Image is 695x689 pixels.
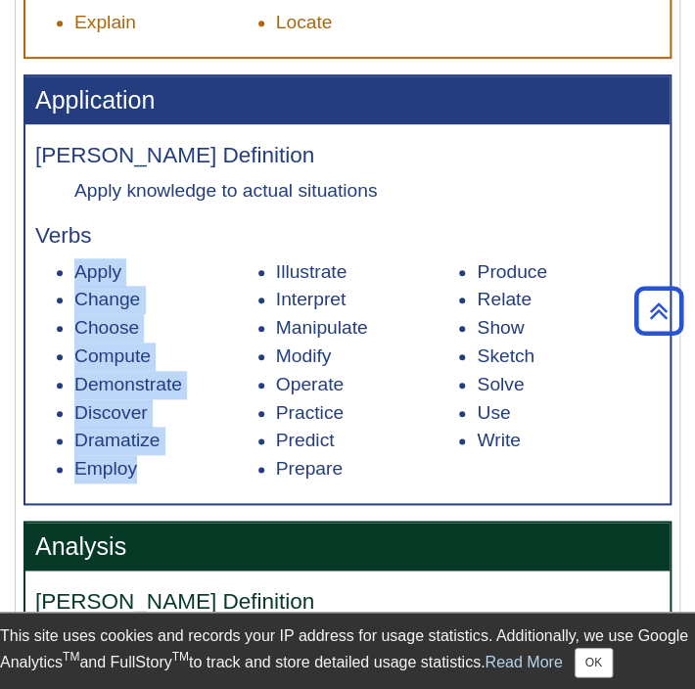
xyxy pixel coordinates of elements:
a: Back to Top [627,298,690,324]
li: Interpret [276,286,459,314]
li: Dramatize [74,427,257,455]
li: Discover [74,399,257,428]
a: Read More [485,653,562,669]
sup: TM [63,650,79,664]
h4: [PERSON_NAME] Definition [35,144,660,168]
li: Modify [276,343,459,371]
li: Prepare [276,455,459,483]
li: Produce [477,258,660,287]
li: Employ [74,455,257,483]
li: Show [477,314,660,343]
button: Close [575,648,613,677]
li: Use [477,399,660,428]
li: Write [477,427,660,455]
li: Compute [74,343,257,371]
li: Relate [477,286,660,314]
h3: Analysis [25,523,670,571]
li: Solve [477,371,660,399]
li: Practice [276,399,459,428]
li: Locate [276,9,459,37]
li: Sketch [477,343,660,371]
h4: [PERSON_NAME] Definition [35,590,660,615]
li: Manipulate [276,314,459,343]
li: Choose [74,314,257,343]
sup: TM [172,650,189,664]
li: Apply [74,258,257,287]
h4: Verbs [35,224,660,249]
dd: Apply knowledge to actual situations [74,177,660,204]
li: Illustrate [276,258,459,287]
li: Change [74,286,257,314]
li: Explain [74,9,257,37]
li: Demonstrate [74,371,257,399]
li: Predict [276,427,459,455]
h3: Application [25,76,670,124]
li: Operate [276,371,459,399]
